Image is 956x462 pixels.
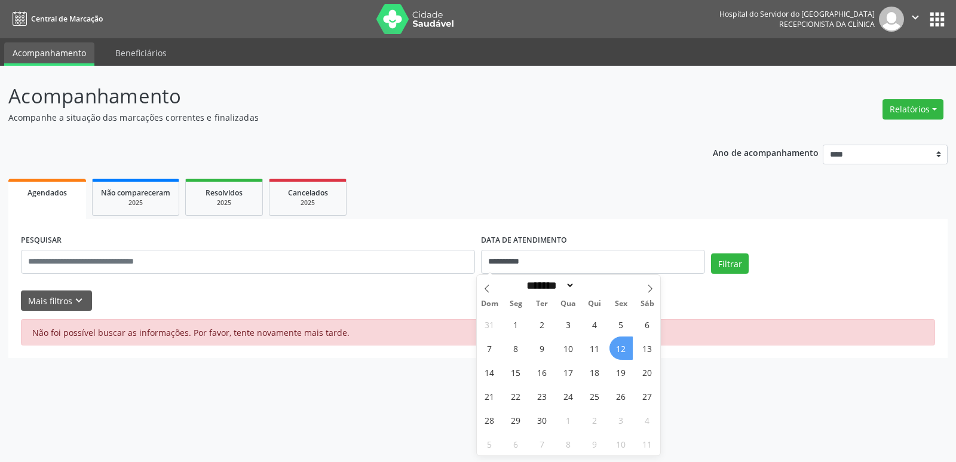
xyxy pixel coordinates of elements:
span: Outubro 9, 2025 [583,432,606,455]
span: Outubro 3, 2025 [609,408,633,432]
p: Acompanhe a situação das marcações correntes e finalizadas [8,111,666,124]
span: Setembro 10, 2025 [557,336,580,360]
span: Outubro 6, 2025 [504,432,528,455]
span: Setembro 2, 2025 [531,313,554,336]
span: Setembro 16, 2025 [531,360,554,384]
span: Outubro 2, 2025 [583,408,606,432]
button: Mais filtroskeyboard_arrow_down [21,290,92,311]
span: Setembro 13, 2025 [636,336,659,360]
span: Setembro 29, 2025 [504,408,528,432]
label: DATA DE ATENDIMENTO [481,231,567,250]
span: Sáb [634,300,660,308]
span: Outubro 1, 2025 [557,408,580,432]
span: Setembro 18, 2025 [583,360,606,384]
button: Relatórios [883,99,943,120]
div: 2025 [278,198,338,207]
span: Outubro 7, 2025 [531,432,554,455]
span: Outubro 8, 2025 [557,432,580,455]
span: Outubro 11, 2025 [636,432,659,455]
span: Dom [477,300,503,308]
span: Setembro 15, 2025 [504,360,528,384]
button:  [904,7,927,32]
span: Setembro 8, 2025 [504,336,528,360]
span: Central de Marcação [31,14,103,24]
span: Setembro 14, 2025 [478,360,501,384]
span: Setembro 22, 2025 [504,384,528,408]
div: 2025 [101,198,170,207]
p: Ano de acompanhamento [713,145,819,160]
span: Setembro 23, 2025 [531,384,554,408]
span: Sex [608,300,634,308]
span: Setembro 1, 2025 [504,313,528,336]
a: Acompanhamento [4,42,94,66]
span: Agosto 31, 2025 [478,313,501,336]
span: Setembro 4, 2025 [583,313,606,336]
span: Setembro 11, 2025 [583,336,606,360]
i:  [909,11,922,24]
span: Setembro 21, 2025 [478,384,501,408]
span: Qua [555,300,581,308]
span: Outubro 10, 2025 [609,432,633,455]
span: Setembro 9, 2025 [531,336,554,360]
button: Filtrar [711,253,749,274]
span: Setembro 25, 2025 [583,384,606,408]
span: Setembro 3, 2025 [557,313,580,336]
span: Setembro 26, 2025 [609,384,633,408]
span: Setembro 20, 2025 [636,360,659,384]
span: Setembro 24, 2025 [557,384,580,408]
label: PESQUISAR [21,231,62,250]
div: Hospital do Servidor do [GEOGRAPHIC_DATA] [719,9,875,19]
span: Não compareceram [101,188,170,198]
span: Outubro 5, 2025 [478,432,501,455]
span: Outubro 4, 2025 [636,408,659,432]
span: Setembro 19, 2025 [609,360,633,384]
span: Setembro 7, 2025 [478,336,501,360]
span: Agendados [27,188,67,198]
span: Setembro 6, 2025 [636,313,659,336]
div: 2025 [194,198,254,207]
span: Qui [581,300,608,308]
select: Month [523,279,575,292]
span: Seg [502,300,529,308]
button: apps [927,9,948,30]
span: Setembro 17, 2025 [557,360,580,384]
i: keyboard_arrow_down [72,294,85,307]
span: Ter [529,300,555,308]
a: Beneficiários [107,42,175,63]
input: Year [575,279,614,292]
span: Recepcionista da clínica [779,19,875,29]
span: Setembro 5, 2025 [609,313,633,336]
span: Setembro 27, 2025 [636,384,659,408]
div: Não foi possível buscar as informações. Por favor, tente novamente mais tarde. [21,319,935,345]
img: img [879,7,904,32]
span: Setembro 30, 2025 [531,408,554,432]
span: Cancelados [288,188,328,198]
span: Setembro 28, 2025 [478,408,501,432]
p: Acompanhamento [8,81,666,111]
a: Central de Marcação [8,9,103,29]
span: Setembro 12, 2025 [609,336,633,360]
span: Resolvidos [206,188,243,198]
